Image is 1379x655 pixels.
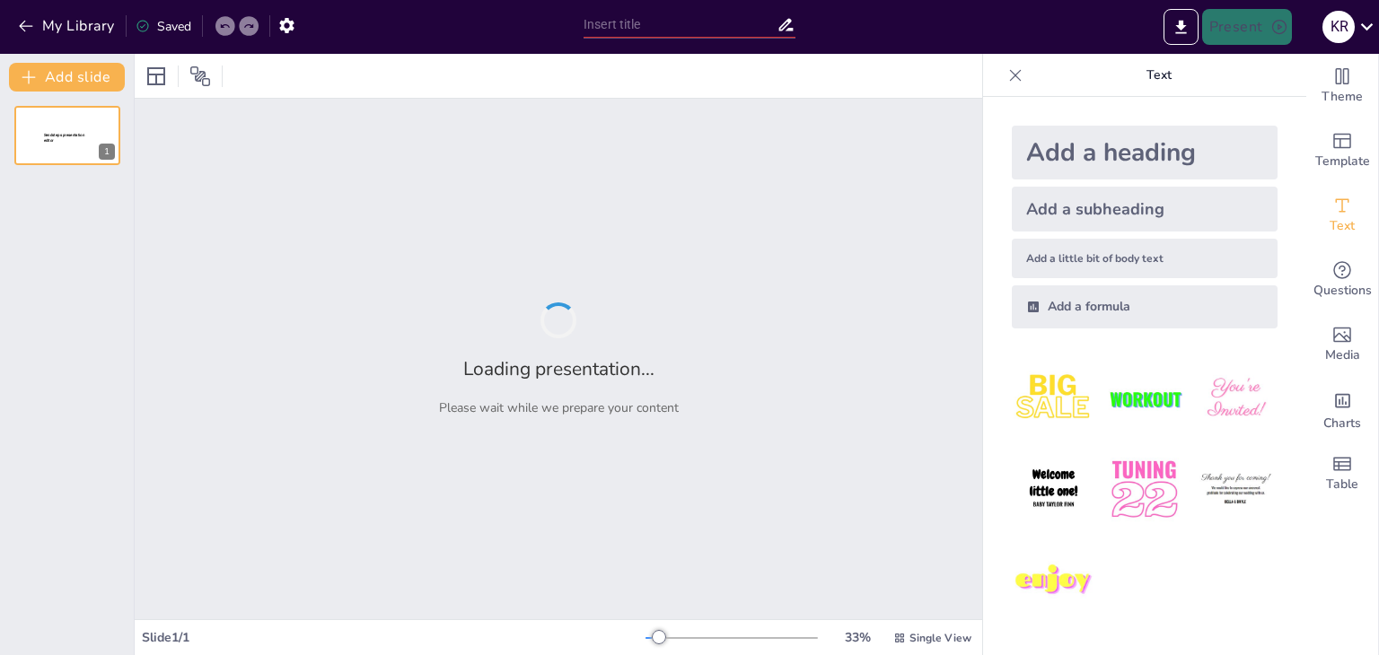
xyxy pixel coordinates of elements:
img: 6.jpeg [1194,448,1278,531]
h2: Loading presentation... [463,356,654,381]
div: 1 [99,144,115,160]
span: Theme [1322,87,1363,107]
div: Add a heading [1012,126,1278,179]
span: Single View [909,631,971,645]
span: Template [1315,152,1370,171]
div: 1 [14,106,120,165]
p: Please wait while we prepare your content [439,399,679,416]
div: Saved [136,18,191,35]
div: Add images, graphics, shapes or video [1306,312,1378,377]
span: Charts [1323,414,1361,433]
span: Media [1325,345,1360,365]
div: Layout [142,62,171,91]
button: Export to PowerPoint [1164,9,1199,45]
div: Get real-time input from your audience [1306,248,1378,312]
span: Table [1326,475,1358,494]
div: Add text boxes [1306,183,1378,248]
button: Add slide [9,63,125,92]
span: Position [189,65,211,87]
button: K R [1322,9,1355,45]
div: 33 % [836,629,879,646]
span: Sendsteps presentation editor [44,133,84,143]
div: K R [1322,11,1355,43]
div: Add charts and graphs [1306,377,1378,441]
p: Text [1030,54,1288,97]
div: Add ready made slides [1306,118,1378,183]
div: Slide 1 / 1 [142,629,646,646]
div: Change the overall theme [1306,54,1378,118]
button: Present [1202,9,1292,45]
input: Insert title [584,12,777,38]
div: Add a subheading [1012,187,1278,231]
img: 5.jpeg [1102,448,1186,531]
img: 4.jpeg [1012,448,1095,531]
button: My Library [13,12,122,40]
span: Text [1330,216,1355,236]
div: Add a formula [1012,285,1278,328]
img: 2.jpeg [1102,357,1186,441]
div: Add a table [1306,441,1378,506]
span: Questions [1313,281,1372,301]
img: 3.jpeg [1194,357,1278,441]
div: Add a little bit of body text [1012,239,1278,278]
img: 1.jpeg [1012,357,1095,441]
img: 7.jpeg [1012,539,1095,623]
